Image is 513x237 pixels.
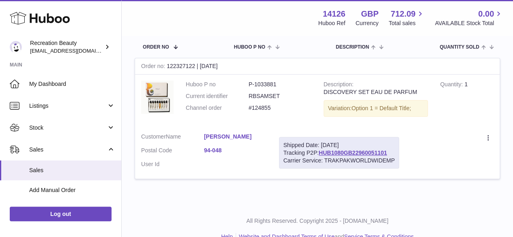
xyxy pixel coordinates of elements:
span: 712.09 [391,9,415,19]
span: Option 1 = Default Title; [352,105,411,111]
span: My Dashboard [29,80,115,88]
a: 94-048 [204,147,267,154]
div: Tracking P2P: [279,137,399,169]
span: [EMAIL_ADDRESS][DOMAIN_NAME] [30,47,119,54]
a: 712.09 Total sales [389,9,425,27]
div: Variation: [324,100,428,117]
span: Listings [29,102,107,110]
dd: RBSAMSET [249,92,311,100]
div: 122327122 | [DATE] [135,58,500,75]
strong: Order no [141,63,167,71]
strong: 14126 [323,9,346,19]
div: Carrier Service: TRAKPAKWORLDWIDEMP [283,157,395,164]
span: AVAILABLE Stock Total [435,19,503,27]
p: All Rights Reserved. Copyright 2025 - [DOMAIN_NAME] [128,217,507,225]
dt: Name [141,133,204,143]
dt: User Id [141,160,204,168]
div: DISCOVERY SET EAU DE PARFUM [324,88,428,96]
dd: P-1033881 [249,81,311,88]
span: Total sales [389,19,425,27]
span: Sales [29,146,107,154]
span: Customer [141,133,166,140]
a: [PERSON_NAME] [204,133,267,141]
span: Order No [143,45,169,50]
div: Shipped Date: [DATE] [283,141,395,149]
dt: Huboo P no [186,81,249,88]
span: 0.00 [478,9,494,19]
span: Quantity Sold [440,45,479,50]
strong: Quantity [440,81,464,90]
strong: Description [324,81,354,90]
span: Stock [29,124,107,132]
dt: Channel order [186,104,249,112]
span: Huboo P no [234,45,265,50]
dd: #124855 [249,104,311,112]
td: 1 [434,75,500,127]
span: Add Manual Order [29,186,115,194]
span: Sales [29,167,115,174]
dt: Postal Code [141,147,204,156]
span: Description [336,45,369,50]
img: ANWD_12ML.jpg [141,81,174,114]
a: Log out [10,207,112,221]
div: Currency [356,19,379,27]
a: HUB1080GB22960051101 [319,149,387,156]
dt: Current identifier [186,92,249,100]
div: Recreation Beauty [30,39,103,55]
div: Huboo Ref [318,19,346,27]
img: internalAdmin-14126@internal.huboo.com [10,41,22,53]
strong: GBP [361,9,378,19]
a: 0.00 AVAILABLE Stock Total [435,9,503,27]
